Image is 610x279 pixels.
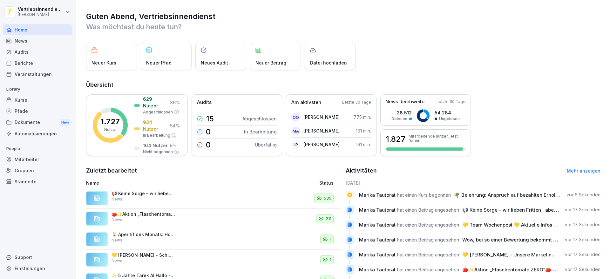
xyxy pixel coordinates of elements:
p: 629 Nutzer [143,96,168,109]
p: [PERSON_NAME] [18,12,64,17]
p: vor 17 Sekunden [565,221,600,228]
p: News [112,237,122,243]
p: Abgeschlossen [143,109,173,115]
p: vor 17 Sekunden [565,266,600,273]
p: 36 % [170,99,180,106]
h1: Guten Abend, Vertriebsinnendienst [86,11,600,22]
a: 💛 [PERSON_NAME] - Schichtleitung - [GEOGRAPHIC_DATA] 💛 Seit nun fast vier Jahren ist [PERSON_NAME... [86,250,341,270]
p: 0 [206,141,211,149]
a: Gruppen [3,165,72,176]
p: Library [3,84,72,94]
p: People [3,144,72,154]
h2: Übersicht [86,80,600,89]
p: In Bearbeitung [244,128,277,135]
p: Am aktivsten [291,99,321,106]
div: Automatisierungen [3,128,72,139]
div: Audits [3,46,72,58]
span: Marika Tautorat [359,222,396,228]
div: MA [291,126,300,135]
p: Was möchtest du heute tun? [86,22,600,32]
p: 🍅✨Aktion „Flaschentomate ZERO“🍅✨ Denkt bitte daran: Ab [DATE] soll in jede Peter-bringt’s-Bestell... [112,211,175,217]
span: Marika Tautorat [359,267,396,273]
p: Nicht begonnen [143,149,173,155]
p: Neuer Pfad [146,59,172,66]
a: Home [3,24,72,35]
p: Mitarbeitende nutzen jetzt Bounti [409,134,465,143]
p: vor 17 Sekunden [565,236,600,243]
p: 211 [326,216,331,222]
span: hat einen Beitrag angesehen [397,267,459,273]
a: Einstellungen [3,263,72,274]
span: hat einen Beitrag angesehen [397,207,459,213]
p: 9 % [170,142,177,149]
p: Neuer Beitrag [255,59,286,66]
p: Status [319,180,334,186]
p: vor 17 Sekunden [565,251,600,258]
p: News Reichweite [385,98,424,105]
p: Nutzer [104,127,117,133]
p: Gelesen [391,116,407,122]
div: New [60,119,71,126]
p: 📢 Keine Sorge – wir lieben Fritten , aber nicht die Verschwendung! 🍟❤️ Mit unserem letzten Beitra... [112,191,175,196]
a: Mehr anzeigen [567,168,600,174]
p: 535 [324,195,331,201]
span: hat einen Kurs begonnen [397,192,451,198]
p: 🍹 Aperitif des Monats: Holy Aperoly! 🍊✨ Mit Liebe von Euch gewählt – und mit Charme präsentiert v... [112,232,175,237]
span: Marika Tautorat [359,237,396,243]
div: Dokumente [3,117,72,128]
p: 54.284 [435,109,460,116]
span: hat einen Beitrag angesehen [397,252,459,258]
a: DokumenteNew [3,117,72,128]
a: 🍹 Aperitif des Monats: Holy Aperoly! 🍊✨ Mit Liebe von Euch gewählt – und mit Charme präsentiert v... [86,229,341,250]
p: 1.727 [101,118,120,126]
p: ✨ 5 Jahre Tarek Al Hallo - Binz ✨ In diesem Monat feiern wir das 5-jährige Jubiläum von [PERSON_N... [112,273,175,278]
span: Marika Tautorat [359,252,396,258]
p: 1 [330,257,331,263]
a: 🍅✨Aktion „Flaschentomate ZERO“🍅✨ Denkt bitte daran: Ab [DATE] soll in jede Peter-bringt’s-Bestell... [86,209,341,229]
a: Standorte [3,176,72,187]
p: Abgeschlossen [242,115,277,122]
p: News [112,196,122,202]
p: Audits [197,99,212,106]
p: [PERSON_NAME] [303,141,340,148]
p: 0 [206,128,211,136]
a: Berichte [3,58,72,69]
p: 181 min. [356,127,371,134]
a: News [3,35,72,46]
p: vor 6 Sekunden [566,192,600,198]
p: Name [86,180,246,186]
span: Marika Tautorat [359,192,396,198]
p: Letzte 30 Tage [437,99,465,105]
p: [PERSON_NAME] [303,114,340,120]
a: Pfade [3,105,72,117]
p: Letzte 30 Tage [342,99,371,105]
p: Neuer Kurs [91,59,116,66]
h2: Aktivitäten [346,166,377,175]
p: 54 % [170,122,180,129]
h6: [DATE] [346,180,601,186]
p: 28.512 [391,109,412,116]
p: News [112,258,122,263]
p: 💛 [PERSON_NAME] - Schichtleitung - [GEOGRAPHIC_DATA] 💛 Seit nun fast vier Jahren ist [PERSON_NAME... [112,252,175,258]
a: Veranstaltungen [3,69,72,80]
a: Kurse [3,94,72,105]
p: [PERSON_NAME] [303,127,340,134]
h3: 1.827 [386,134,405,145]
p: Datei hochladen [310,59,347,66]
div: Mitarbeiter [3,154,72,165]
p: 934 Nutzer [143,119,168,132]
div: Support [3,252,72,263]
p: vor 17 Sekunden [565,207,600,213]
p: Überfällig [255,141,277,148]
span: hat einen Beitrag angesehen [397,222,459,228]
p: Ungelesen [439,116,460,122]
